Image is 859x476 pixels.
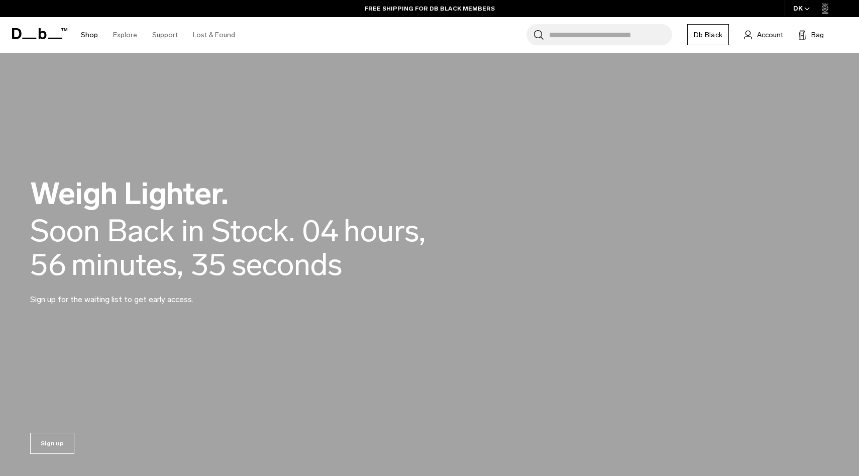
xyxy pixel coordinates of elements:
span: 35 [191,248,227,281]
a: Lost & Found [193,17,235,53]
span: seconds [232,248,342,281]
a: Support [152,17,178,53]
span: Account [757,30,783,40]
div: Soon Back in Stock. [30,214,295,248]
a: Shop [81,17,98,53]
a: Explore [113,17,137,53]
a: FREE SHIPPING FOR DB BLACK MEMBERS [365,4,495,13]
a: Db Black [687,24,729,45]
span: 56 [30,248,66,281]
button: Bag [798,29,824,41]
a: Account [744,29,783,41]
nav: Main Navigation [73,17,243,53]
a: Sign up [30,433,74,454]
span: minutes [71,248,183,281]
span: hours, [344,214,425,248]
span: 04 [302,214,339,248]
span: Bag [811,30,824,40]
span: , [177,246,183,283]
p: Sign up for the waiting list to get early access. [30,281,271,306]
h2: Weigh Lighter. [30,178,482,209]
